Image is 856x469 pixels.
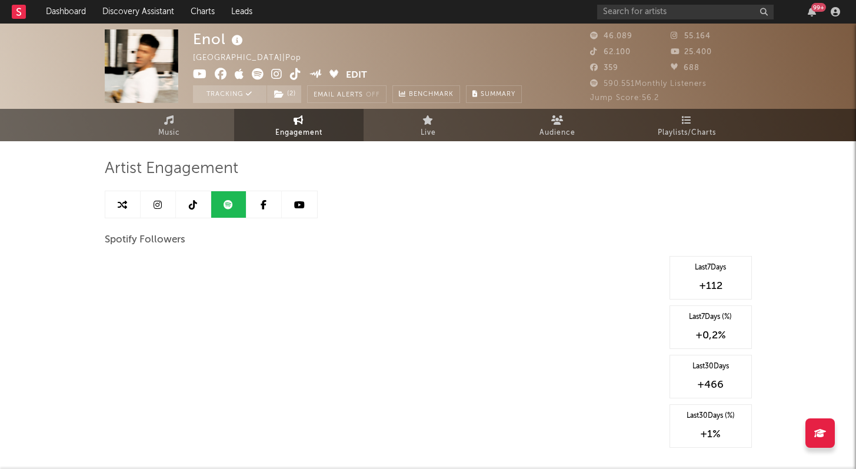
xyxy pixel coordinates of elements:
[676,312,745,322] div: Last 7 Days (%)
[676,279,745,293] div: +112
[808,7,816,16] button: 99+
[466,85,522,103] button: Summary
[590,80,707,88] span: 590.551 Monthly Listeners
[590,48,631,56] span: 62.100
[267,85,301,103] button: (2)
[493,109,622,141] a: Audience
[193,29,246,49] div: Enol
[307,85,387,103] button: Email AlertsOff
[481,91,515,98] span: Summary
[676,427,745,441] div: +1 %
[590,32,632,40] span: 46.089
[671,32,711,40] span: 55.164
[193,51,315,65] div: [GEOGRAPHIC_DATA] | Pop
[193,85,267,103] button: Tracking
[158,126,180,140] span: Music
[676,262,745,273] div: Last 7 Days
[267,85,302,103] span: ( 2 )
[539,126,575,140] span: Audience
[366,92,380,98] em: Off
[622,109,752,141] a: Playlists/Charts
[364,109,493,141] a: Live
[105,162,238,176] span: Artist Engagement
[597,5,774,19] input: Search for artists
[676,328,745,342] div: +0,2 %
[105,233,185,247] span: Spotify Followers
[676,361,745,372] div: Last 30 Days
[421,126,436,140] span: Live
[658,126,716,140] span: Playlists/Charts
[105,109,234,141] a: Music
[409,88,454,102] span: Benchmark
[590,94,659,102] span: Jump Score: 56.2
[676,411,745,421] div: Last 30 Days (%)
[234,109,364,141] a: Engagement
[275,126,322,140] span: Engagement
[346,68,367,83] button: Edit
[392,85,460,103] a: Benchmark
[671,64,700,72] span: 688
[671,48,712,56] span: 25.400
[590,64,618,72] span: 359
[811,3,826,12] div: 99 +
[676,378,745,392] div: +466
